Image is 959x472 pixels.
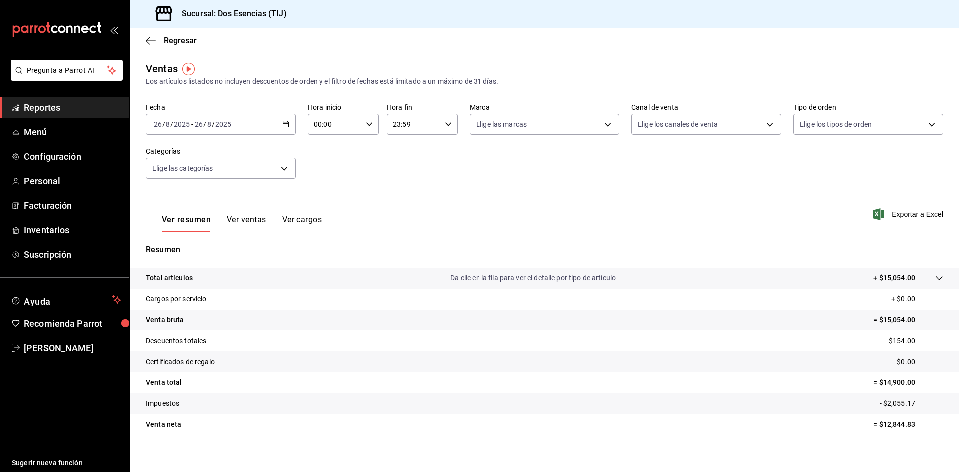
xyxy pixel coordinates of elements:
[24,174,121,188] span: Personal
[173,120,190,128] input: ----
[164,36,197,45] span: Regresar
[162,215,211,232] button: Ver resumen
[203,120,206,128] span: /
[282,215,322,232] button: Ver cargos
[146,61,178,76] div: Ventas
[875,208,943,220] button: Exportar a Excel
[152,163,213,173] span: Elige las categorías
[12,458,121,468] span: Sugerir nueva función
[893,357,943,367] p: - $0.00
[146,76,943,87] div: Los artículos listados no incluyen descuentos de orden y el filtro de fechas está limitado a un m...
[308,104,379,111] label: Hora inicio
[146,104,296,111] label: Fecha
[450,273,616,283] p: Da clic en la fila para ver el detalle por tipo de artículo
[146,148,296,155] label: Categorías
[153,120,162,128] input: --
[227,215,266,232] button: Ver ventas
[24,341,121,355] span: [PERSON_NAME]
[885,336,943,346] p: - $154.00
[793,104,943,111] label: Tipo de orden
[174,8,287,20] h3: Sucursal: Dos Esencias (TIJ)
[880,398,943,409] p: - $2,055.17
[146,377,182,388] p: Venta total
[631,104,781,111] label: Canal de venta
[182,63,195,75] img: Tooltip marker
[215,120,232,128] input: ----
[873,419,943,430] p: = $12,844.83
[110,26,118,34] button: open_drawer_menu
[800,119,872,129] span: Elige los tipos de orden
[146,294,207,304] p: Cargos por servicio
[146,419,181,430] p: Venta neta
[146,244,943,256] p: Resumen
[194,120,203,128] input: --
[24,317,121,330] span: Recomienda Parrot
[24,199,121,212] span: Facturación
[476,119,527,129] span: Elige las marcas
[146,398,179,409] p: Impuestos
[207,120,212,128] input: --
[24,248,121,261] span: Suscripción
[146,315,184,325] p: Venta bruta
[162,215,322,232] div: navigation tabs
[24,125,121,139] span: Menú
[170,120,173,128] span: /
[24,294,108,306] span: Ayuda
[24,101,121,114] span: Reportes
[387,104,458,111] label: Hora fin
[24,223,121,237] span: Inventarios
[146,36,197,45] button: Regresar
[27,65,107,76] span: Pregunta a Parrot AI
[191,120,193,128] span: -
[873,273,915,283] p: + $15,054.00
[873,377,943,388] p: = $14,900.00
[891,294,943,304] p: + $0.00
[638,119,718,129] span: Elige los canales de venta
[470,104,619,111] label: Marca
[873,315,943,325] p: = $15,054.00
[212,120,215,128] span: /
[11,60,123,81] button: Pregunta a Parrot AI
[7,72,123,83] a: Pregunta a Parrot AI
[24,150,121,163] span: Configuración
[146,357,215,367] p: Certificados de regalo
[162,120,165,128] span: /
[146,336,206,346] p: Descuentos totales
[146,273,193,283] p: Total artículos
[165,120,170,128] input: --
